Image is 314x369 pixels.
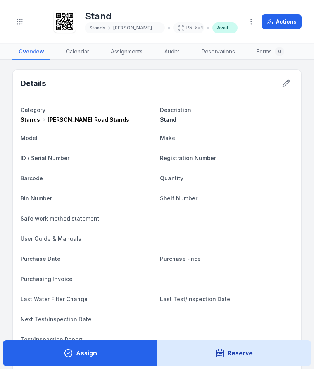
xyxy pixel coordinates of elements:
span: [PERSON_NAME] Road Stands [113,25,160,31]
span: Make [160,134,175,141]
span: Description [160,107,191,113]
h2: Details [21,78,46,89]
a: Calendar [60,44,95,60]
span: Barcode [21,175,43,181]
span: Shelf Number [160,195,197,202]
span: Category [21,107,45,113]
a: Assignments [105,44,149,60]
span: Stands [90,25,105,31]
a: Audits [158,44,186,60]
a: Overview [12,44,50,60]
span: [PERSON_NAME] Road Stands [48,116,129,124]
span: Purchase Date [21,255,60,262]
div: PS-0644 [173,22,204,33]
a: Reservations [195,44,241,60]
span: ID / Serial Number [21,155,69,161]
span: Last Water Filter Change [21,296,88,302]
span: Last Test/Inspection Date [160,296,230,302]
button: Assign [3,340,157,366]
span: User Guide & Manuals [21,235,81,242]
span: Bin Number [21,195,52,202]
button: Toggle navigation [12,14,27,29]
button: Reserve [157,340,311,366]
span: Quantity [160,175,183,181]
span: Registration Number [160,155,216,161]
span: Stands [21,116,40,124]
span: Next Test/Inspection Date [21,316,91,322]
span: Test/Inspection Report [21,336,83,343]
h1: Stand [85,10,238,22]
span: Purchase Price [160,255,201,262]
div: 0 [275,47,284,56]
span: Safe work method statement [21,215,99,222]
button: Actions [262,14,302,29]
span: Stand [160,116,176,123]
span: Model [21,134,38,141]
span: Purchasing Invoice [21,276,72,282]
div: Available [212,22,238,33]
a: Forms0 [250,44,290,60]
